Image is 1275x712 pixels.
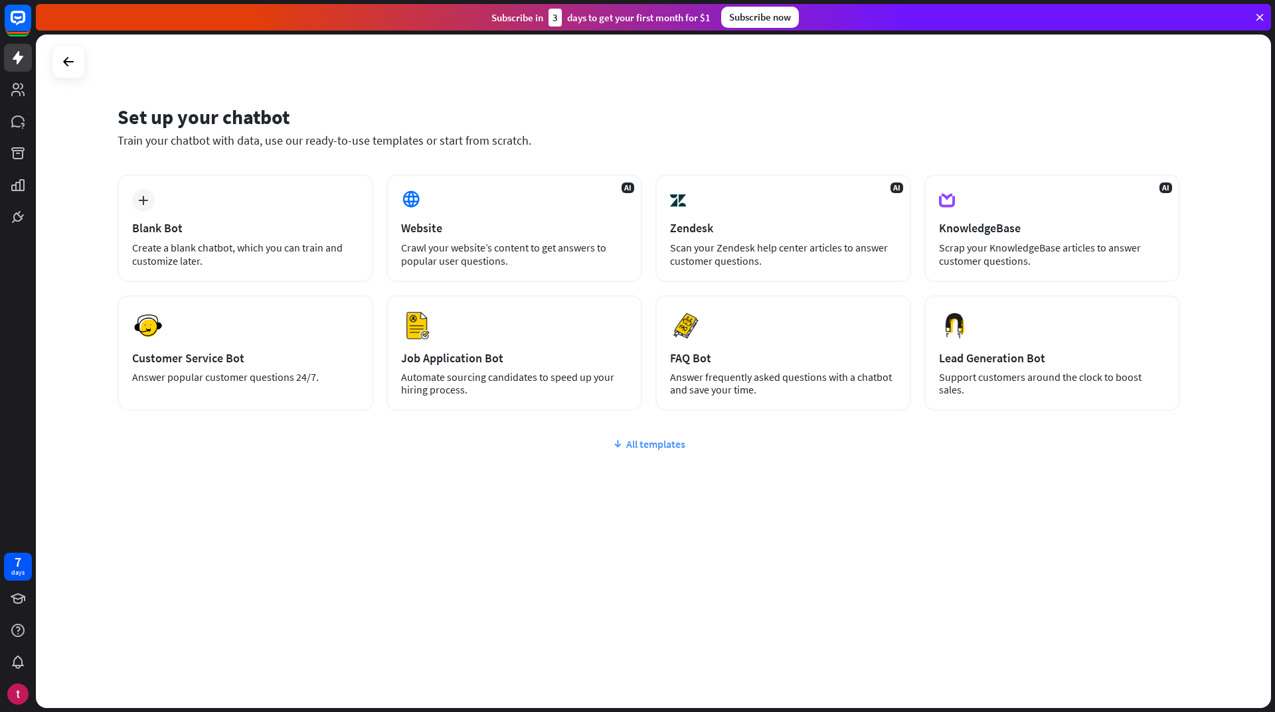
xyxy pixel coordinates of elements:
div: Create a blank chatbot, which you can train and customize later. [132,241,359,267]
div: Scan your Zendesk help center articles to answer customer questions. [670,241,896,267]
button: Open LiveChat chat widget [11,5,50,45]
div: Lead Generation Bot [939,350,1165,366]
div: Answer frequently asked questions with a chatbot and save your time. [670,371,896,396]
div: Blank Bot [132,220,359,236]
div: Customer Service Bot [132,350,359,366]
div: All templates [118,437,1180,451]
div: Subscribe now [721,7,799,28]
div: Website [401,220,628,236]
div: Train your chatbot with data, use our ready-to-use templates or start from scratch. [118,133,1180,148]
a: 7 days [4,553,32,581]
div: FAQ Bot [670,350,896,366]
div: Crawl your website’s content to get answers to popular user questions. [401,241,628,267]
span: AI [891,182,903,193]
i: plus [138,196,148,205]
span: AI [622,182,634,193]
div: days [11,568,25,577]
div: Zendesk [670,220,896,236]
div: Set up your chatbot [118,104,1180,129]
div: 7 [15,556,21,568]
div: Job Application Bot [401,350,628,366]
div: 3 [549,9,562,27]
div: Automate sourcing candidates to speed up your hiring process. [401,371,628,396]
div: Support customers around the clock to boost sales. [939,371,1165,396]
div: Scrap your KnowledgeBase articles to answer customer questions. [939,241,1165,267]
div: Subscribe in days to get your first month for $1 [491,9,711,27]
span: AI [1159,182,1172,193]
div: KnowledgeBase [939,220,1165,236]
div: Answer popular customer questions 24/7. [132,371,359,384]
